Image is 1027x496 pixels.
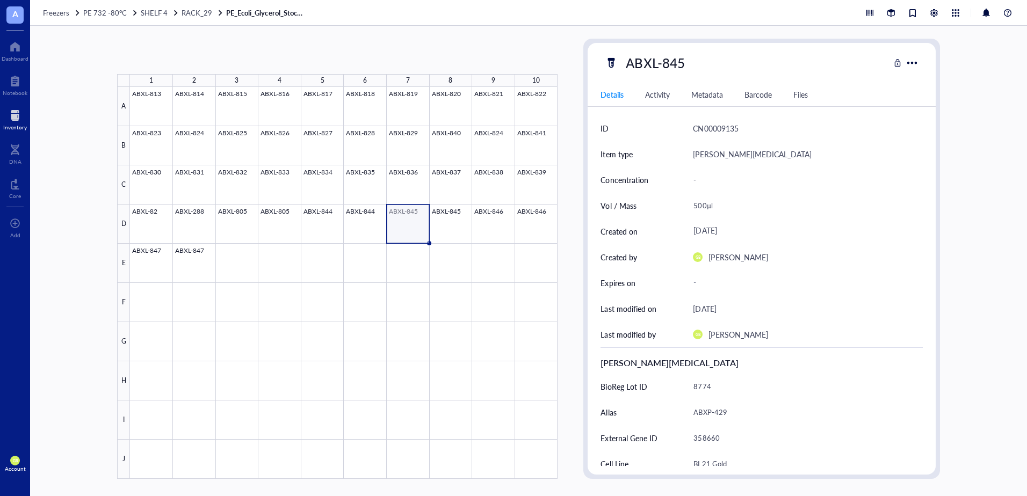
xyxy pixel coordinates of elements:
[621,52,689,74] div: ABXL-845
[491,74,495,87] div: 9
[689,453,918,475] div: BL21 Gold
[3,90,27,96] div: Notebook
[192,74,196,87] div: 2
[2,38,28,62] a: Dashboard
[117,361,130,400] div: H
[363,74,367,87] div: 6
[689,427,918,449] div: 358660
[117,400,130,440] div: I
[693,148,811,161] div: [PERSON_NAME][MEDICAL_DATA]
[601,89,623,100] div: Details
[601,251,637,263] div: Created by
[744,89,772,100] div: Barcode
[532,74,540,87] div: 10
[141,8,168,18] span: SHELF 4
[689,222,918,241] div: [DATE]
[601,303,656,315] div: Last modified on
[117,322,130,361] div: G
[141,8,224,18] a: SHELF 4RACK_29
[601,122,609,134] div: ID
[689,194,918,217] div: 500µl
[117,440,130,479] div: J
[708,328,768,341] div: [PERSON_NAME]
[3,124,27,130] div: Inventory
[601,458,628,470] div: Cell Line
[708,251,768,264] div: [PERSON_NAME]
[117,87,130,126] div: A
[12,7,18,20] span: A
[5,465,26,472] div: Account
[601,225,637,237] div: Created on
[182,8,212,18] span: RACK_29
[235,74,238,87] div: 3
[321,74,324,87] div: 5
[9,176,21,199] a: Core
[2,55,28,62] div: Dashboard
[3,72,27,96] a: Notebook
[693,302,716,315] div: [DATE]
[117,205,130,244] div: D
[645,89,670,100] div: Activity
[3,107,27,130] a: Inventory
[149,74,153,87] div: 1
[601,381,647,392] div: BioReg Lot ID
[278,74,281,87] div: 4
[601,356,922,369] div: [PERSON_NAME][MEDICAL_DATA]
[83,8,127,18] span: PE 732 -80°C
[601,432,657,444] div: External Gene ID
[9,141,21,165] a: DNA
[601,329,655,340] div: Last modified by
[9,193,21,199] div: Core
[696,332,700,337] span: GB
[12,458,17,463] span: GB
[226,8,307,18] a: PE_Ecoli_Glycerol_Stock_16
[693,122,738,135] div: CN00009135
[117,283,130,322] div: F
[406,74,410,87] div: 7
[117,165,130,205] div: C
[689,375,918,398] div: 8774
[793,89,808,100] div: Files
[43,8,69,18] span: Freezers
[601,200,636,211] div: Vol / Mass
[43,8,81,18] a: Freezers
[689,273,918,293] div: -
[696,255,700,260] span: GB
[601,148,632,160] div: Item type
[10,232,20,238] div: Add
[601,277,635,289] div: Expires on
[117,244,130,283] div: E
[601,174,648,186] div: Concentration
[689,401,918,424] div: ABXP-429
[691,89,723,100] div: Metadata
[117,126,130,165] div: B
[601,406,616,418] div: Alias
[83,8,139,18] a: PE 732 -80°C
[9,158,21,165] div: DNA
[449,74,452,87] div: 8
[689,169,918,191] div: -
